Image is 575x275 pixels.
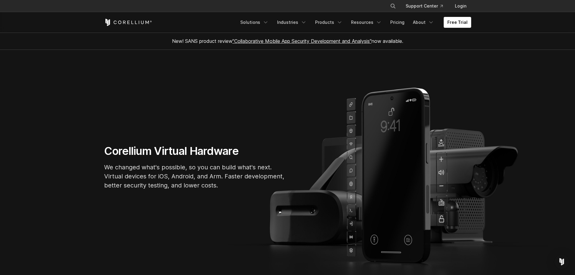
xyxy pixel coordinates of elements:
p: We changed what's possible, so you can build what's next. Virtual devices for iOS, Android, and A... [104,163,285,190]
a: Pricing [387,17,408,28]
a: Corellium Home [104,19,152,26]
a: Resources [347,17,385,28]
h1: Corellium Virtual Hardware [104,144,285,158]
a: "Collaborative Mobile App Security Development and Analysis" [232,38,372,44]
a: Login [450,1,471,11]
a: Products [311,17,346,28]
div: Open Intercom Messenger [554,254,569,269]
a: Free Trial [444,17,471,28]
button: Search [388,1,398,11]
div: Navigation Menu [237,17,471,28]
a: Solutions [237,17,272,28]
a: Support Center [401,1,448,11]
span: New! SANS product review now available. [172,38,403,44]
a: About [409,17,438,28]
div: Navigation Menu [383,1,471,11]
a: Industries [273,17,310,28]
